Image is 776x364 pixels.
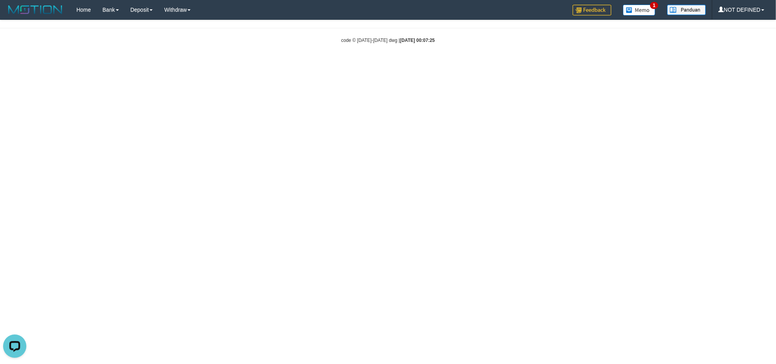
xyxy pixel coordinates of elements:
[623,5,656,16] img: Button%20Memo.svg
[400,38,435,43] strong: [DATE] 00:07:25
[667,5,706,15] img: panduan.png
[341,38,435,43] small: code © [DATE]-[DATE] dwg |
[650,2,658,9] span: 1
[3,3,26,26] button: Open LiveChat chat widget
[573,5,611,16] img: Feedback.jpg
[6,4,65,16] img: MOTION_logo.png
